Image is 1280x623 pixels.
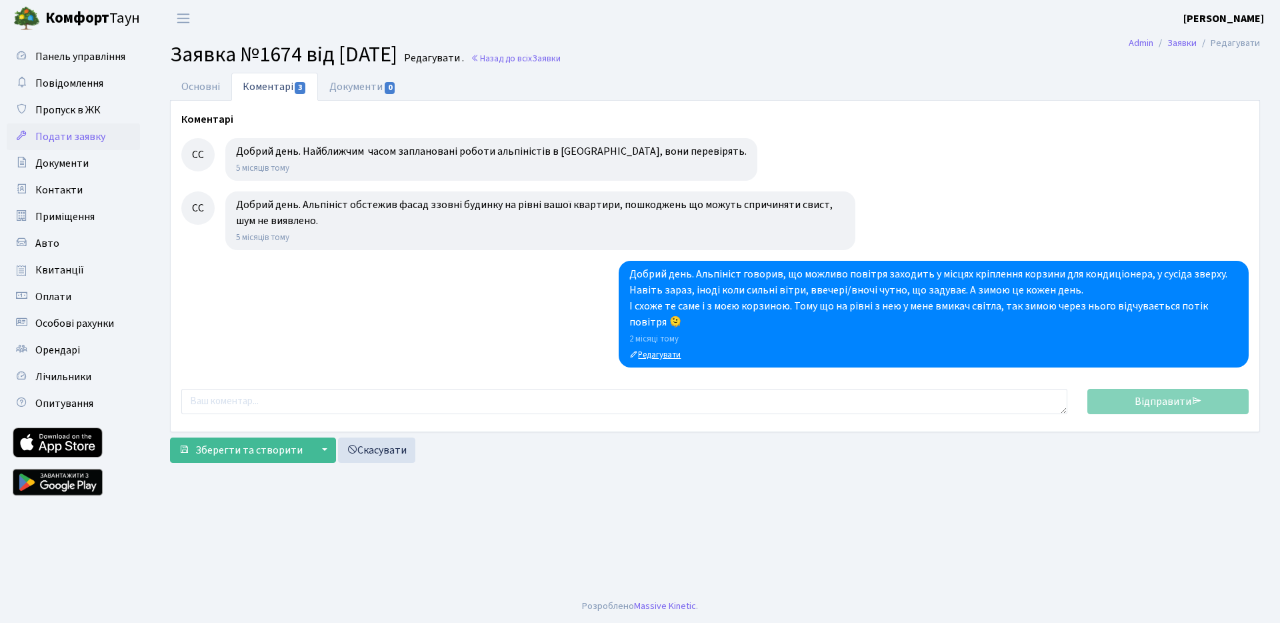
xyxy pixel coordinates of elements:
[35,129,105,144] span: Подати заявку
[7,390,140,417] a: Опитування
[629,349,681,361] small: Редагувати
[170,39,397,70] span: Заявка №1674 від [DATE]
[35,183,83,197] span: Контакти
[236,143,747,159] div: Добрий день. Найближчим часом заплановані роботи альпіністів в [GEOGRAPHIC_DATA], вони перевірять.
[1167,36,1197,50] a: Заявки
[532,52,561,65] span: Заявки
[35,156,89,171] span: Документи
[35,396,93,411] span: Опитування
[35,103,101,117] span: Пропуск в ЖК
[7,310,140,337] a: Особові рахунки
[634,599,696,613] a: Massive Kinetic
[471,52,561,65] a: Назад до всіхЗаявки
[236,197,845,229] div: Добрий день. Альпініст обстежив фасад ззовні будинку на рівні вашої квартири, пошкоджень що можут...
[35,370,91,384] span: Лічильники
[7,43,140,70] a: Панель управління
[167,7,200,29] button: Переключити навігацію
[181,138,215,171] div: СС
[7,203,140,230] a: Приміщення
[1129,36,1153,50] a: Admin
[338,438,415,463] a: Скасувати
[7,230,140,257] a: Авто
[35,263,84,277] span: Квитанції
[181,191,215,225] div: СС
[385,82,395,94] span: 0
[7,337,140,364] a: Орендарі
[45,7,140,30] span: Таун
[1197,36,1260,51] li: Редагувати
[7,257,140,283] a: Квитанції
[7,283,140,310] a: Оплати
[318,73,407,101] a: Документи
[7,123,140,150] a: Подати заявку
[295,82,305,94] span: 3
[1183,11,1264,27] a: [PERSON_NAME]
[231,73,318,101] a: Коментарі
[236,231,289,243] small: 5 місяців тому
[1109,29,1280,57] nav: breadcrumb
[195,443,303,458] span: Зберегти та створити
[7,177,140,203] a: Контакти
[35,236,59,251] span: Авто
[45,7,109,29] b: Комфорт
[181,111,233,127] label: Коментарі
[629,347,681,362] a: Редагувати
[35,76,103,91] span: Повідомлення
[35,49,125,64] span: Панель управління
[7,97,140,123] a: Пропуск в ЖК
[7,70,140,97] a: Повідомлення
[582,599,698,614] div: Розроблено .
[35,289,71,304] span: Оплати
[629,266,1238,330] div: Добрий день. Альпініст говорив, що можливо повітря заходить у місцях кріплення корзини для кондиц...
[35,316,114,331] span: Особові рахунки
[35,343,80,358] span: Орендарі
[170,73,231,101] a: Основні
[7,150,140,177] a: Документи
[13,5,40,32] img: logo.png
[35,209,95,224] span: Приміщення
[170,438,311,463] button: Зберегти та створити
[1183,11,1264,26] b: [PERSON_NAME]
[401,52,464,65] small: Редагувати .
[629,333,679,345] small: 2 місяці тому
[7,364,140,390] a: Лічильники
[236,162,289,174] small: 5 місяців тому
